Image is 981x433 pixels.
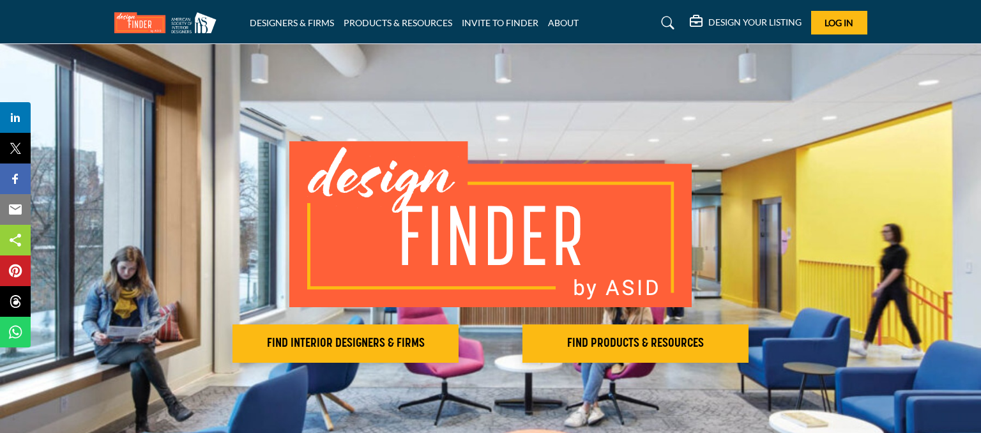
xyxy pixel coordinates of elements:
[344,17,452,28] a: PRODUCTS & RESOURCES
[114,12,223,33] img: Site Logo
[690,15,802,31] div: DESIGN YOUR LISTING
[825,17,853,28] span: Log In
[526,336,745,351] h2: FIND PRODUCTS & RESOURCES
[548,17,579,28] a: ABOUT
[462,17,538,28] a: INVITE TO FINDER
[289,141,692,307] img: image
[708,17,802,28] h5: DESIGN YOUR LISTING
[522,324,749,363] button: FIND PRODUCTS & RESOURCES
[232,324,459,363] button: FIND INTERIOR DESIGNERS & FIRMS
[649,13,683,33] a: Search
[811,11,867,34] button: Log In
[236,336,455,351] h2: FIND INTERIOR DESIGNERS & FIRMS
[250,17,334,28] a: DESIGNERS & FIRMS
